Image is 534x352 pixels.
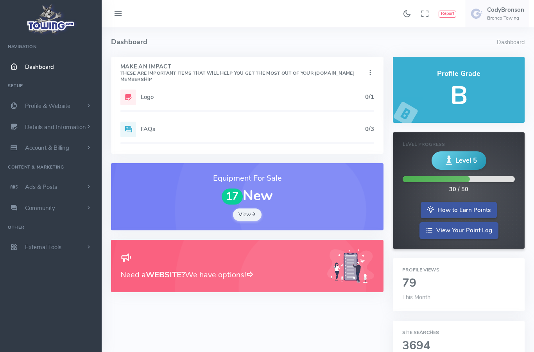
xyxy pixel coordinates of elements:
[25,243,61,251] span: External Tools
[365,94,374,100] h5: 0/1
[449,185,468,194] div: 30 / 50
[402,293,430,301] span: This Month
[120,64,366,83] h4: Make An Impact
[25,102,70,110] span: Profile & Website
[25,63,54,71] span: Dashboard
[327,249,374,283] img: Generic placeholder image
[25,123,86,131] span: Details and Information
[25,144,69,152] span: Account & Billing
[421,202,497,219] a: How to Earn Points
[233,208,262,221] a: View
[25,204,55,212] span: Community
[419,222,498,239] a: View Your Point Log
[25,2,77,36] img: logo
[402,70,515,78] h4: Profile Grade
[439,11,456,18] button: Report
[111,27,497,57] h4: Dashboard
[141,126,365,132] h5: FAQs
[455,156,477,165] span: Level 5
[497,38,525,47] li: Dashboard
[222,189,243,205] span: 17
[120,188,374,205] h1: New
[146,269,185,280] b: WEBSITE?
[25,183,57,191] span: Ads & Posts
[120,172,374,184] h3: Equipment For Sale
[365,126,374,132] h5: 0/3
[402,82,515,110] h5: B
[471,7,483,20] img: user-image
[120,269,318,281] h3: Need a We have options!
[487,16,524,21] h6: Bronco Towing
[141,94,365,100] h5: Logo
[402,268,515,273] h6: Profile Views
[402,330,515,335] h6: Site Searches
[403,142,515,147] h6: Level Progress
[120,70,355,83] small: These are important items that will help you get the most out of your [DOMAIN_NAME] Membership
[402,277,515,290] h2: 79
[487,7,524,13] h5: CodyBronson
